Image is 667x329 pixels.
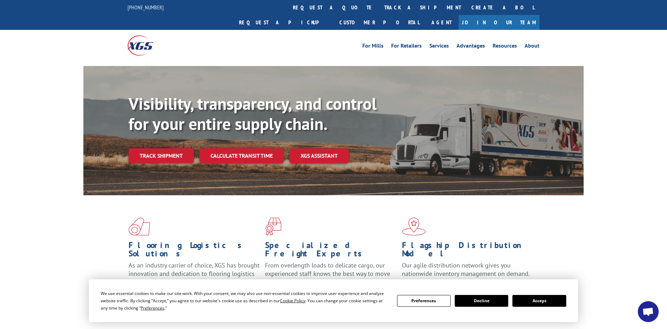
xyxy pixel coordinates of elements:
[334,15,425,30] a: Customer Portal
[265,217,281,236] img: xgs-icon-focused-on-flooring-red
[425,15,459,30] a: Agent
[402,217,426,236] img: xgs-icon-flagship-distribution-model-red
[512,295,566,307] button: Accept
[525,43,540,51] a: About
[129,241,260,261] h1: Flooring Logistics Solutions
[638,301,659,322] div: Open chat
[129,261,260,286] span: As an industry carrier of choice, XGS has brought innovation and dedication to flooring logistics...
[127,4,164,11] a: [PHONE_NUMBER]
[429,43,449,51] a: Services
[289,148,349,163] a: XGS ASSISTANT
[101,290,388,312] div: We use essential cookies to make our site work. With your consent, we may also use non-essential ...
[459,15,540,30] a: Join Our Team
[199,148,284,163] a: Calculate transit time
[89,279,578,322] div: Cookie Consent Prompt
[493,43,517,51] a: Resources
[455,295,508,307] button: Decline
[362,43,384,51] a: For Mills
[280,298,305,304] span: Cookie Policy
[129,217,150,236] img: xgs-icon-total-supply-chain-intelligence-red
[391,43,422,51] a: For Retailers
[141,305,164,311] span: Preferences
[265,241,396,261] h1: Specialized Freight Experts
[129,93,377,134] b: Visibility, transparency, and control for your entire supply chain.
[129,148,194,163] a: Track shipment
[397,295,451,307] button: Preferences
[402,261,530,278] span: Our agile distribution network gives you nationwide inventory management on demand.
[456,43,485,51] a: Advantages
[265,261,396,292] p: From overlength loads to delicate cargo, our experienced staff knows the best way to move your fr...
[234,15,334,30] a: Request a pickup
[402,241,533,261] h1: Flagship Distribution Model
